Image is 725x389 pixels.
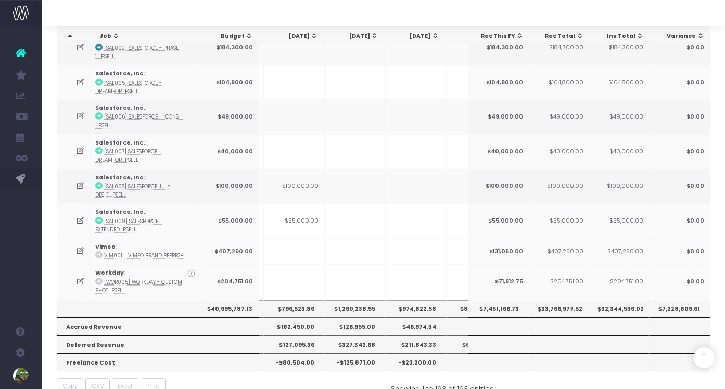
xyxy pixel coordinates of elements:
td: $49,000.00 [468,99,529,134]
th: Rec This FY: activate to sort column ascending [468,27,529,46]
th: $806,487.91 [447,300,507,317]
div: Budget [208,32,253,41]
th: : activate to sort column descending [57,27,88,46]
td: $100,000.00 [588,169,649,204]
strong: Salesforce, Inc. [96,208,145,216]
td: $184,300.00 [528,30,589,65]
td: $100,000.00 [468,169,529,204]
div: [DATE] [393,32,439,41]
abbr: [SAL005] Salesforce - Dreamforce Theme - Brand - Upsell [96,79,162,94]
td: $0.00 [649,238,710,264]
div: Variance [659,32,705,41]
abbr: [WOR005] Workday - Custom Photoshoot - Upsell [96,279,183,294]
td: $55,000.00 [528,203,589,238]
td: $184,300.00 [198,30,259,65]
th: $7,451,166.73 [468,300,529,317]
td: $49,000.00 [198,99,259,134]
td: $0.00 [649,99,710,134]
th: $126,955.00 [325,317,386,335]
td: $407,250.00 [588,238,649,264]
td: : [91,99,198,134]
td: $71,812.75 [468,264,529,299]
td: $100,000.00 [264,169,325,204]
td: $55,000.00 [198,203,259,238]
td: $204,751.00 [198,264,259,299]
td: $49,000.00 [528,99,589,134]
td: $204,751.00 [528,264,589,299]
th: Deferred Revenue [57,335,259,353]
abbr: [SAL007] Salesforce - Dreamforce Sprint - Brand - Upsell [96,148,162,163]
strong: Salesforce, Inc. [96,139,145,147]
div: Rec Total [538,32,583,41]
td: $0.00 [649,30,710,65]
td: $40,000.00 [588,134,649,169]
td: $104,800.00 [588,64,649,99]
div: Job [100,32,195,41]
th: $7,228,809.61 [649,300,710,317]
td: : [91,203,198,238]
td: $0.00 [649,134,710,169]
th: -$125,871.00 [325,353,386,371]
td: $40,000.00 [198,134,259,169]
td: $100,000.00 [198,169,259,204]
th: $46,974.34 [386,317,447,335]
img: images/default_profile_image.png [13,368,29,384]
td: $204,751.00 [588,264,649,299]
th: $1,290,238.55 [325,300,386,317]
abbr: [SAL009] Salesforce - Extended July Support - Brand - Upsell [96,218,163,233]
th: -$80,504.00 [264,353,325,371]
th: $127,095.36 [264,335,325,353]
th: $40,995,787.13 [198,300,259,317]
td: $0.00 [649,203,710,238]
td: $104,800.00 [198,64,259,99]
td: $0.00 [649,64,710,99]
td: $55,000.00 [588,203,649,238]
th: Inv Total: activate to sort column ascending [589,27,649,46]
strong: Salesforce, Inc. [96,69,145,77]
th: $33,766,977.52 [528,300,589,317]
div: Inv Total [598,32,643,41]
td: : [91,238,198,264]
div: [DATE] [272,32,317,41]
th: Variance: activate to sort column ascending [650,27,710,46]
td: $40,000.00 [468,134,529,169]
th: Aug 25: activate to sort column ascending [324,27,384,46]
td: : [91,169,198,204]
th: Rec Total: activate to sort column ascending [529,27,589,46]
th: Jul 25: activate to sort column ascending [263,27,323,46]
td: $104,800.00 [468,64,529,99]
th: $974,822.58 [386,300,447,317]
td: $104,800.00 [528,64,589,99]
th: $327,342.68 [325,335,386,353]
td: $407,250.00 [198,238,259,264]
strong: Salesforce, Inc. [96,104,145,112]
strong: Workday [96,269,124,277]
th: $211,843.33 [386,335,447,353]
td: $49,000.00 [588,99,649,134]
strong: Vimeo [96,243,116,251]
td: $55,000.00 [468,203,529,238]
th: Sep 25: activate to sort column ascending [384,27,444,46]
td: : [91,30,198,65]
td: $407,250.00 [528,238,589,264]
td: $100,000.00 [528,169,589,204]
strong: Salesforce, Inc. [96,35,145,43]
th: $62,000.00 [447,335,507,353]
th: $796,523.86 [264,300,325,317]
th: Oct 25: activate to sort column ascending [445,27,505,46]
th: Accrued Revenue [57,317,259,335]
th: Budget: activate to sort column ascending [198,27,259,46]
td: $0.00 [649,169,710,204]
td: $40,000.00 [528,134,589,169]
strong: Salesforce, Inc. [96,174,145,181]
abbr: [SAL006] Salesforce - Icons - Brand - Upsell [96,113,183,128]
td: $131,050.00 [468,238,529,264]
th: $32,344,536.02 [588,300,649,317]
abbr: [SAL008] Salesforce July Design Support - Brand - Upsell [96,183,171,198]
td: $184,300.00 [588,30,649,65]
td: $0.00 [649,264,710,299]
td: : [91,64,198,99]
td: : [91,264,198,299]
th: Freelance Cost [57,353,259,371]
th: -$23,200.00 [386,353,447,371]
